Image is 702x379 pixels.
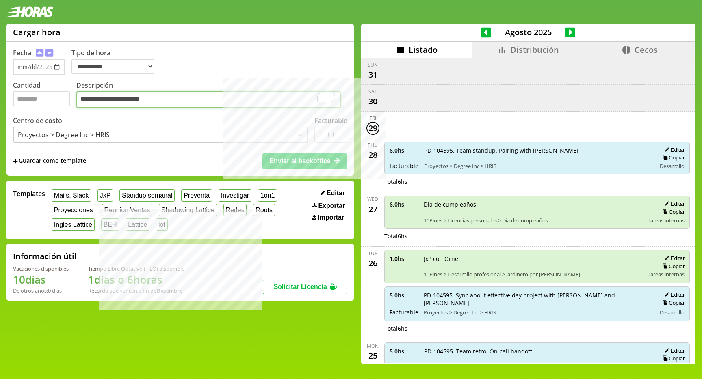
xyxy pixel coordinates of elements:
[366,202,379,215] div: 27
[159,204,217,216] button: Shadowing Lattice
[370,115,376,122] div: Fri
[390,363,418,370] span: Facturable
[660,162,685,170] span: Desarrollo
[491,27,565,38] span: Agosto 2025
[13,272,69,287] h1: 10 días
[660,299,685,306] button: Copiar
[258,189,277,202] button: 1on1
[660,355,685,362] button: Copiar
[253,204,275,216] button: Roots
[510,44,559,55] span: Distribución
[648,217,685,224] span: Tareas internas
[76,91,341,108] textarea: To enrich screen reader interactions, please activate Accessibility in Grammarly extension settings
[662,146,685,153] button: Editar
[424,146,651,154] span: PD-104595. Team standup. Pairing with [PERSON_NAME]
[13,81,76,110] label: Cantidad
[384,325,690,332] div: Total 6 hs
[424,255,642,263] span: JxP con Orne
[390,347,418,355] span: 5.0 hs
[269,157,330,164] span: Enviar al backoffice
[662,291,685,298] button: Editar
[102,204,153,216] button: Reunion Ventas
[101,218,119,231] button: BEH
[6,6,54,17] img: logotipo
[88,272,184,287] h1: 1 días o 6 horas
[219,189,251,202] button: Investigar
[13,116,62,125] label: Centro de costo
[76,81,347,110] label: Descripción
[384,232,690,240] div: Total 6 hs
[13,287,69,294] div: De otros años: 0 días
[262,153,347,169] button: Enviar al backoffice
[273,283,327,290] span: Solicitar Licencia
[367,196,378,202] div: Wed
[662,347,685,354] button: Editar
[424,271,642,278] span: 10Pines > Desarrollo profesional > Jardinero por [PERSON_NAME]
[52,204,95,216] button: Proyecciones
[390,200,418,208] span: 6.0 hs
[660,209,685,215] button: Copiar
[424,309,651,316] span: Proyectos > Degree Inc > HRIS
[52,189,91,202] button: Mails, Slack
[71,48,161,75] label: Tipo de hora
[318,214,344,221] span: Importar
[13,251,77,262] h2: Información útil
[126,218,149,231] button: Lattice
[648,271,685,278] span: Tareas internas
[119,189,175,202] button: Standup semanal
[390,308,418,316] span: Facturable
[13,48,31,57] label: Fecha
[88,265,184,272] div: Tiempo Libre Optativo (TiLO) disponible
[13,189,45,198] span: Templates
[318,202,345,209] span: Exportar
[13,157,86,166] span: +Guardar como template
[424,291,651,307] span: PD-104595. Sync about effective day project with [PERSON_NAME] and [PERSON_NAME]
[97,189,113,202] button: JxP
[156,218,168,231] button: iot
[318,189,347,197] button: Editar
[366,68,379,81] div: 31
[660,263,685,270] button: Copiar
[156,287,182,294] b: Diciembre
[424,162,651,170] span: Proyectos > Degree Inc > HRIS
[366,257,379,270] div: 26
[424,217,642,224] span: 10Pines > Licencias personales > Dia de cumpleaños
[367,342,379,349] div: Mon
[368,61,378,68] div: Sun
[390,255,418,263] span: 1.0 hs
[390,162,418,170] span: Facturable
[635,44,658,55] span: Cecos
[18,130,110,139] div: Proyectos > Degree Inc > HRIS
[424,347,651,355] span: PD-104595. Team retro. On-call handoff
[13,27,61,38] h1: Cargar hora
[662,255,685,262] button: Editar
[13,157,18,166] span: +
[660,154,685,161] button: Copiar
[390,291,418,299] span: 5.0 hs
[327,189,345,197] span: Editar
[181,189,212,202] button: Preventa
[366,349,379,362] div: 25
[13,91,70,106] input: Cantidad
[424,200,642,208] span: Dia de cumpleaños
[390,146,418,154] span: 6.0 hs
[368,250,377,257] div: Tue
[366,149,379,162] div: 28
[384,178,690,185] div: Total 6 hs
[409,44,438,55] span: Listado
[314,116,347,125] label: Facturable
[368,88,377,95] div: Sat
[368,142,378,149] div: Thu
[366,122,379,135] div: 29
[660,309,685,316] span: Desarrollo
[52,218,95,231] button: Ingles Lattice
[88,287,184,294] div: Recordá que vencen a fin de
[310,202,347,210] button: Exportar
[223,204,247,216] button: Redes
[13,265,69,272] div: Vacaciones disponibles
[361,58,695,363] div: scrollable content
[71,59,154,74] select: Tipo de hora
[662,200,685,207] button: Editar
[263,280,347,294] button: Solicitar Licencia
[366,95,379,108] div: 30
